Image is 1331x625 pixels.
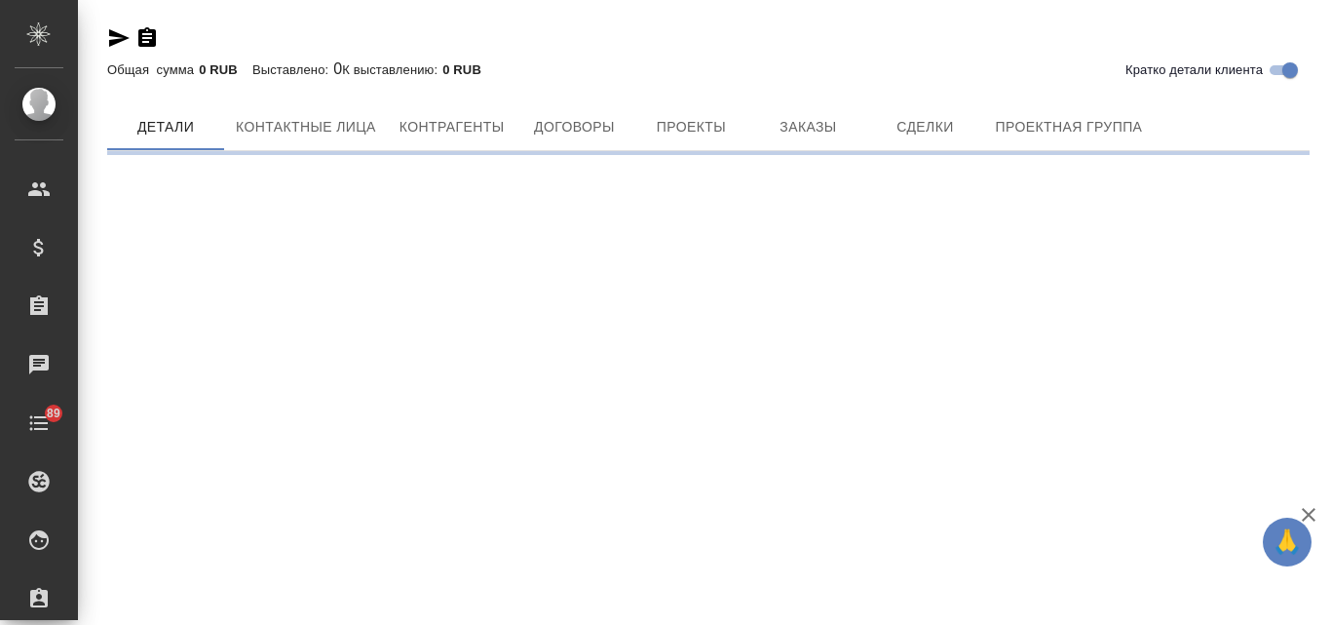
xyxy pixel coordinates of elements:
span: Проектная группа [995,115,1142,139]
span: 🙏 [1271,522,1304,563]
p: Общая сумма [107,62,199,77]
span: Контрагенты [399,115,505,139]
button: Скопировать ссылку [135,26,159,50]
p: 0 RUB [199,62,252,77]
span: Кратко детали клиента [1125,60,1263,80]
p: К выставлению: [342,62,442,77]
span: 89 [35,404,72,423]
span: Сделки [878,115,971,139]
span: Договоры [527,115,621,139]
p: Выставлено: [252,62,333,77]
button: Скопировать ссылку для ЯМессенджера [107,26,131,50]
span: Заказы [761,115,855,139]
span: Проекты [644,115,738,139]
div: 0 [107,58,1310,81]
a: 89 [5,399,73,448]
span: Детали [119,115,212,139]
p: 0 RUB [442,62,496,77]
span: Контактные лица [236,115,376,139]
button: 🙏 [1263,518,1312,566]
